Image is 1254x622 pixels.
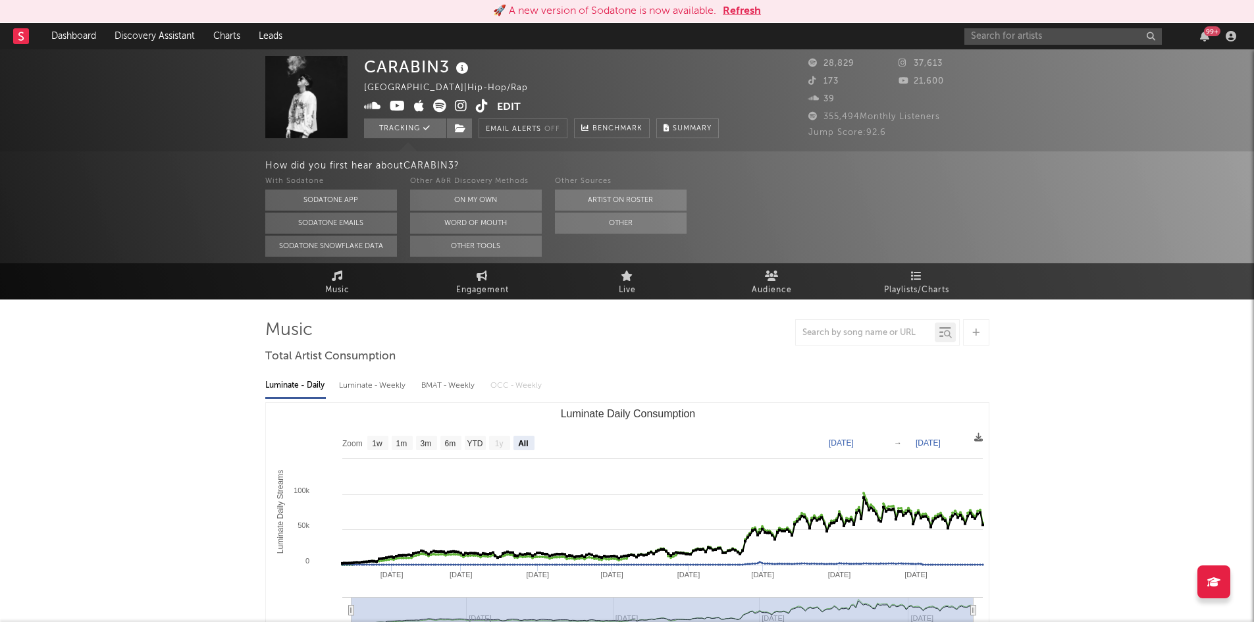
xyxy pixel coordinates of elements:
span: 173 [808,77,839,86]
button: Refresh [723,3,761,19]
text: [DATE] [916,438,941,448]
text: → [894,438,902,448]
text: [DATE] [450,571,473,579]
button: Other [555,213,687,234]
span: 355,494 Monthly Listeners [808,113,940,121]
div: With Sodatone [265,174,397,190]
button: Edit [497,99,521,116]
a: Live [555,263,700,299]
span: 39 [808,95,835,103]
em: Off [544,126,560,133]
button: Tracking [364,118,446,138]
button: Sodatone App [265,190,397,211]
div: [GEOGRAPHIC_DATA] | Hip-Hop/Rap [364,80,543,96]
span: Jump Score: 92.6 [808,128,886,137]
button: Email AlertsOff [479,118,567,138]
div: Luminate - Weekly [339,375,408,397]
div: BMAT - Weekly [421,375,477,397]
span: Live [619,282,636,298]
button: Other Tools [410,236,542,257]
text: 1y [494,439,503,448]
button: On My Own [410,190,542,211]
text: [DATE] [526,571,549,579]
div: Luminate - Daily [265,375,326,397]
span: Benchmark [592,121,642,137]
span: Audience [752,282,792,298]
a: Playlists/Charts [845,263,989,299]
a: Charts [204,23,249,49]
text: Luminate Daily Streams [276,470,285,554]
a: Engagement [410,263,555,299]
text: 0 [305,557,309,565]
span: Summary [673,125,712,132]
text: Zoom [342,439,363,448]
a: Audience [700,263,845,299]
text: 6m [444,439,456,448]
button: 99+ [1200,31,1209,41]
input: Search for artists [964,28,1162,45]
div: CARABIN3 [364,56,472,78]
text: [DATE] [827,571,850,579]
a: Leads [249,23,292,49]
a: Benchmark [574,118,650,138]
text: 1m [396,439,407,448]
button: Artist on Roster [555,190,687,211]
text: 50k [298,521,309,529]
button: Summary [656,118,719,138]
div: 99 + [1204,26,1220,36]
text: [DATE] [600,571,623,579]
div: Other A&R Discovery Methods [410,174,542,190]
text: [DATE] [829,438,854,448]
div: 🚀 A new version of Sodatone is now available. [493,3,716,19]
text: [DATE] [751,571,774,579]
span: 37,613 [899,59,943,68]
span: Music [325,282,350,298]
span: Engagement [456,282,509,298]
span: Total Artist Consumption [265,349,396,365]
text: [DATE] [677,571,700,579]
text: [DATE] [380,571,403,579]
div: Other Sources [555,174,687,190]
a: Discovery Assistant [105,23,204,49]
text: YTD [467,439,483,448]
text: All [518,439,528,448]
text: 3m [420,439,431,448]
text: 1w [372,439,382,448]
text: [DATE] [904,571,927,579]
button: Sodatone Emails [265,213,397,234]
a: Music [265,263,410,299]
text: Luminate Daily Consumption [560,408,695,419]
input: Search by song name or URL [796,328,935,338]
text: 100k [294,486,309,494]
a: Dashboard [42,23,105,49]
span: Playlists/Charts [884,282,949,298]
span: 28,829 [808,59,854,68]
button: Word Of Mouth [410,213,542,234]
span: 21,600 [899,77,944,86]
button: Sodatone Snowflake Data [265,236,397,257]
